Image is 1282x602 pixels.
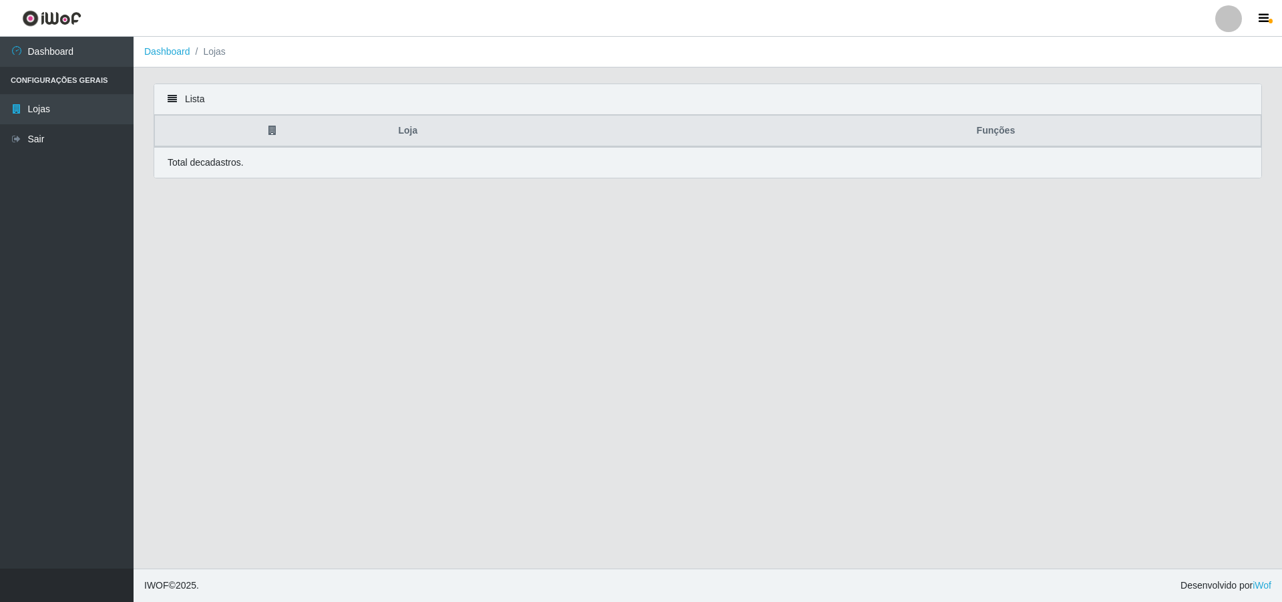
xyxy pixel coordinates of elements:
li: Lojas [190,45,226,59]
span: © 2025 . [144,579,199,593]
nav: breadcrumb [134,37,1282,67]
a: Dashboard [144,46,190,57]
img: CoreUI Logo [22,10,81,27]
span: IWOF [144,580,169,591]
div: Lista [154,84,1261,115]
p: Total de cadastros. [168,156,244,170]
a: iWof [1253,580,1271,591]
th: Funções [731,116,1261,147]
span: Desenvolvido por [1181,579,1271,593]
th: Loja [390,116,730,147]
